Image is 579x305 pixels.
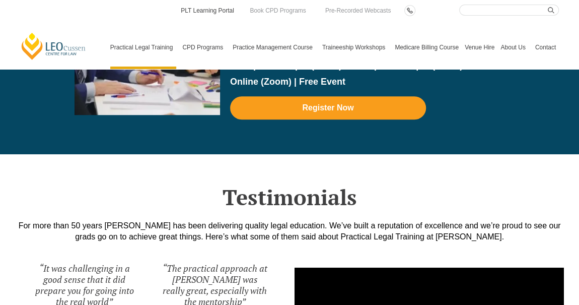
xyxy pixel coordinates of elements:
a: Venue Hire [462,26,497,69]
div: For more than 50 years [PERSON_NAME] has been delivering quality legal education. We’ve built a r... [15,220,564,242]
a: Register Now [230,96,426,119]
a: PLT Learning Portal [180,5,235,16]
a: Contact [532,26,559,69]
a: About Us [497,26,532,69]
a: Traineeship Workshops [319,26,392,69]
a: Book CPD Programs [247,5,308,16]
a: Practical Legal Training [107,26,180,69]
a: Medicare Billing Course [392,26,462,69]
strong: Online (Zoom) | Free Event [230,77,345,87]
h2: Testimonials [15,185,564,210]
a: Pre-Recorded Webcasts [323,5,394,16]
span: Register Now [302,104,353,112]
a: [PERSON_NAME] Centre for Law [20,32,87,60]
a: Practice Management Course [230,26,319,69]
a: CPD Programs [179,26,230,69]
